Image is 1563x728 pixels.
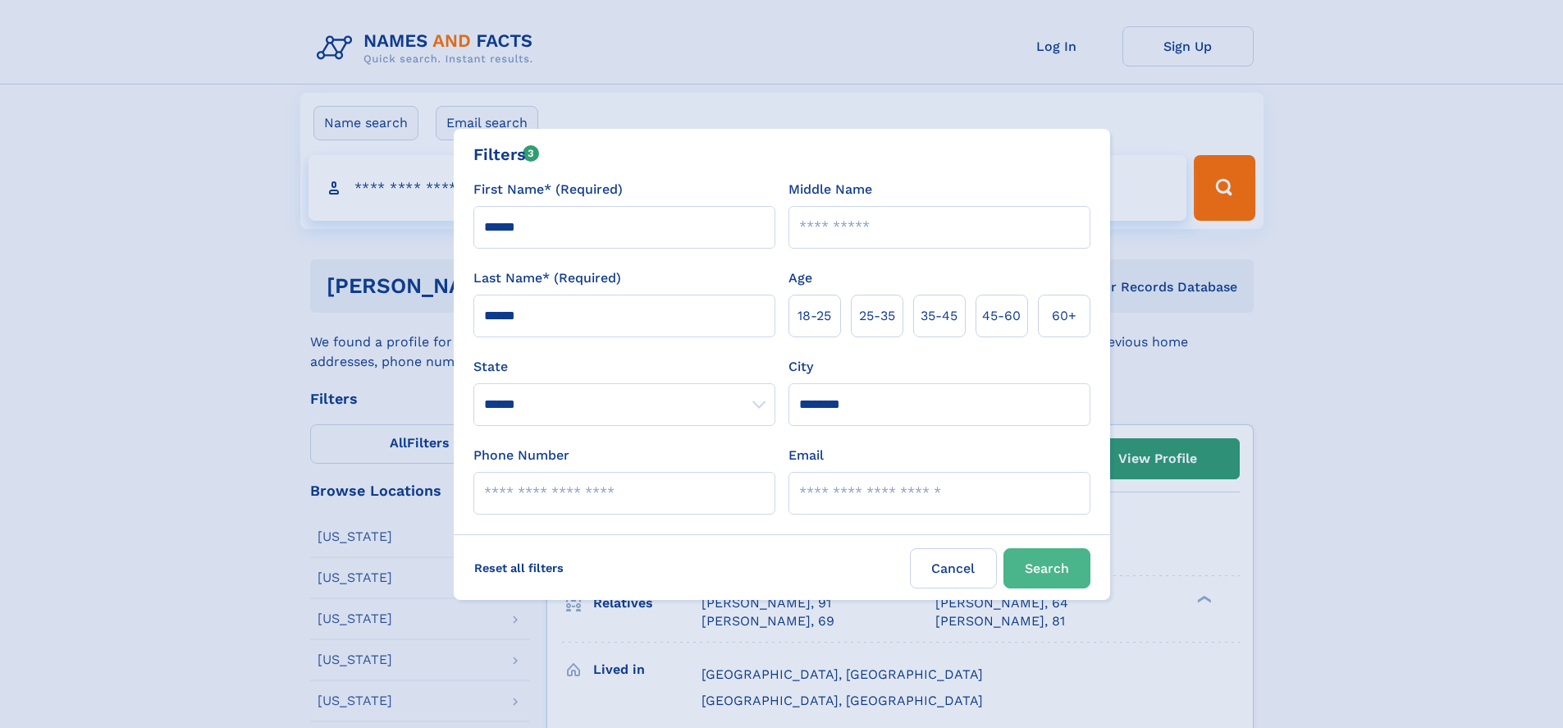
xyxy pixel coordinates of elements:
span: 45‑60 [982,306,1021,326]
span: 18‑25 [797,306,831,326]
label: State [473,357,775,377]
label: First Name* (Required) [473,180,623,199]
label: Middle Name [788,180,872,199]
button: Search [1003,548,1090,588]
label: Cancel [910,548,997,588]
span: 25‑35 [859,306,895,326]
label: Reset all filters [464,548,574,588]
label: City [788,357,813,377]
label: Last Name* (Required) [473,268,621,288]
label: Email [788,446,824,465]
div: Filters [473,142,540,167]
label: Phone Number [473,446,569,465]
span: 35‑45 [921,306,957,326]
label: Age [788,268,812,288]
span: 60+ [1052,306,1076,326]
